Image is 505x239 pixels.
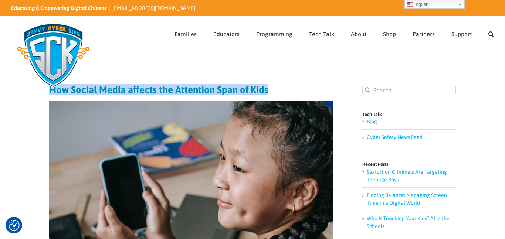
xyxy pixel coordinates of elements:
h1: How Social Media affects the Attention Span of Kids [49,85,333,95]
h4: Tech Talk [362,112,456,117]
img: en [407,1,413,7]
span: About [351,31,366,37]
i: Educating & Empowering Digital Citizens [11,5,106,11]
span: Programming [256,31,292,37]
a: [EMAIL_ADDRESS][DOMAIN_NAME] [112,5,195,11]
span: Tech Talk [309,31,334,37]
nav: Main Menu [174,17,494,49]
a: Sextortion Criminals Are Targeting Teenage Boys [367,169,447,182]
a: Support [451,17,472,49]
span: Shop [383,31,396,37]
a: Blog [367,119,377,124]
a: Tech Talk [309,17,334,49]
a: Cyber Safety News Feed [367,134,423,140]
input: Search [362,85,373,95]
img: Savvy Cyber Kids Logo [11,18,96,92]
a: Partners [413,17,435,49]
a: Shop [383,17,396,49]
a: Search [488,17,494,49]
a: Finding Balance: Managing Screen Time in a Digital World [367,192,447,206]
a: Educators [213,17,240,49]
span: Partners [413,31,435,37]
a: About [351,17,366,49]
button: Consent Preferences [9,220,20,231]
a: Programming [256,17,292,49]
input: Search... [362,85,456,95]
a: Who Is Teaching Your Kids? AI In the Schools [367,215,450,229]
span: Support [451,31,472,37]
h4: Recent Posts [362,162,456,167]
a: Families [174,17,197,49]
img: Revisit consent button [9,220,20,231]
span: Educators [213,31,240,37]
span: Families [174,31,197,37]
